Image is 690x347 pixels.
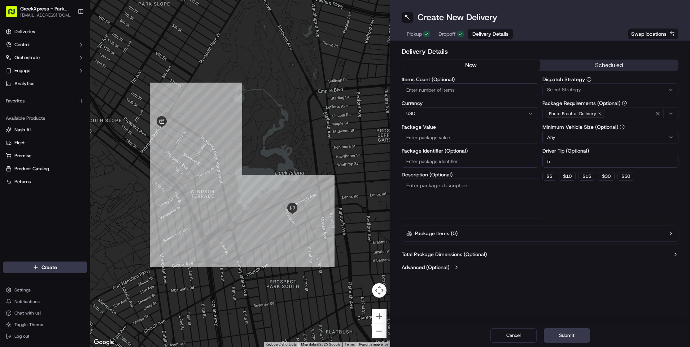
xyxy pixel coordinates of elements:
div: Available Products [3,113,87,124]
div: Past conversations [7,94,48,100]
button: Cancel [490,328,537,343]
span: [DATE] [64,112,79,118]
button: Advanced (Optional) [402,264,678,271]
button: Select Strategy [542,83,679,96]
a: 📗Knowledge Base [4,139,58,152]
label: Items Count (Optional) [402,77,538,82]
a: Nash AI [6,127,84,133]
button: Toggle Theme [3,320,87,330]
span: Select Strategy [547,87,581,93]
img: 8016278978528_b943e370aa5ada12b00a_72.png [15,69,28,82]
img: 1736555255976-a54dd68f-1ca7-489b-9aae-adbdc363a1c4 [7,69,20,82]
span: Notifications [14,299,40,304]
button: [EMAIL_ADDRESS][DOMAIN_NAME] [20,12,72,18]
span: Dropoff [438,30,456,38]
button: Promise [3,150,87,162]
button: GreekXpress - Park Slope [20,5,72,12]
div: 📗 [7,142,13,148]
a: Deliveries [3,26,87,38]
img: Google [92,338,116,347]
label: Driver Tip (Optional) [542,148,679,153]
button: Engage [3,65,87,76]
label: Minimum Vehicle Size (Optional) [542,124,679,129]
span: Analytics [14,80,34,87]
span: Create [42,264,57,271]
button: GreekXpress - Park Slope[EMAIL_ADDRESS][DOMAIN_NAME] [3,3,75,20]
label: Dispatch Strategy [542,77,679,82]
span: Pylon [72,159,87,165]
button: Chat with us! [3,308,87,318]
span: API Documentation [68,142,116,149]
img: Brigitte Vinadas [7,105,19,117]
span: Returns [14,179,31,185]
button: now [402,60,540,71]
button: $10 [559,172,576,181]
button: Start new chat [123,71,131,80]
a: Open this area in Google Maps (opens a new window) [92,338,116,347]
button: Settings [3,285,87,295]
span: Swap locations [631,30,667,38]
span: • [60,112,62,118]
a: Fleet [6,140,84,146]
label: Package Value [402,124,538,129]
span: Knowledge Base [14,142,55,149]
span: Map data ©2025 Google [301,342,340,346]
button: Zoom in [372,309,387,324]
a: Promise [6,153,84,159]
img: Nash [7,7,22,22]
a: 💻API Documentation [58,139,119,152]
a: Returns [6,179,84,185]
span: Product Catalog [14,166,49,172]
span: Engage [14,67,30,74]
button: Fleet [3,137,87,149]
label: Package Items ( 0 ) [415,230,458,237]
span: Photo Proof of Delivery [549,111,596,117]
button: Photo Proof of Delivery [542,107,679,120]
label: Description (Optional) [402,172,538,177]
input: Enter package value [402,131,538,144]
a: Product Catalog [6,166,84,172]
span: Orchestrate [14,54,40,61]
button: Submit [544,328,590,343]
button: Zoom out [372,324,387,338]
button: Log out [3,331,87,341]
input: Got a question? Start typing here... [19,47,130,54]
h2: Delivery Details [402,47,678,57]
span: Nash AI [14,127,31,133]
input: Enter driver tip amount [542,155,679,168]
button: Keyboard shortcuts [266,342,297,347]
a: Powered byPylon [51,159,87,165]
input: Enter number of items [402,83,538,96]
button: scheduled [540,60,678,71]
button: Dispatch Strategy [586,77,591,82]
img: 1736555255976-a54dd68f-1ca7-489b-9aae-adbdc363a1c4 [14,112,20,118]
h1: Create New Delivery [418,12,497,23]
button: Product Catalog [3,163,87,175]
span: Toggle Theme [14,322,43,328]
a: Analytics [3,78,87,89]
div: Start new chat [32,69,118,76]
button: $15 [578,172,595,181]
button: Nash AI [3,124,87,136]
span: Delivery Details [472,30,508,38]
span: Log out [14,333,29,339]
button: Map camera controls [372,283,387,298]
button: Total Package Dimensions (Optional) [402,251,678,258]
button: $5 [542,172,556,181]
button: Notifications [3,297,87,307]
label: Package Requirements (Optional) [542,101,679,106]
span: [PERSON_NAME] [22,112,58,118]
span: Chat with us! [14,310,41,316]
span: Pickup [407,30,422,38]
p: Welcome 👋 [7,29,131,40]
button: Minimum Vehicle Size (Optional) [620,124,625,129]
span: Deliveries [14,28,35,35]
button: Create [3,262,87,273]
label: Total Package Dimensions (Optional) [402,251,487,258]
button: See all [112,92,131,101]
span: Settings [14,287,31,293]
button: Control [3,39,87,50]
span: Fleet [14,140,25,146]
